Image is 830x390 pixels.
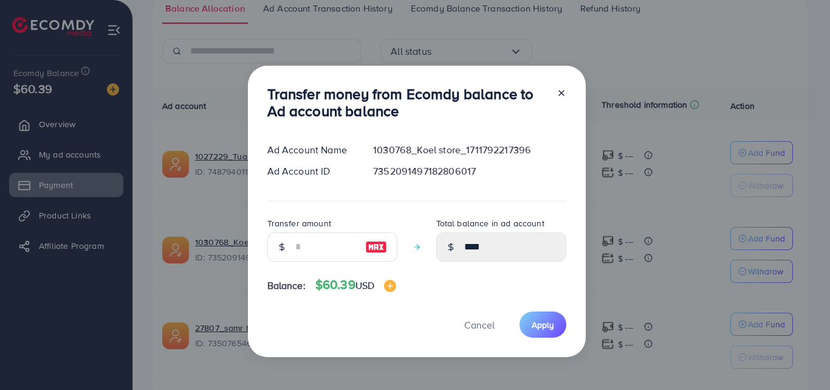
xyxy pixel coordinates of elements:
[315,277,396,293] h4: $60.39
[355,279,374,292] span: USD
[363,143,575,157] div: 1030768_Koel store_1711792217396
[449,312,510,338] button: Cancel
[436,217,544,229] label: Total balance in ad account
[267,279,306,293] span: Balance:
[384,280,396,292] img: image
[267,217,331,229] label: Transfer amount
[258,164,364,178] div: Ad Account ID
[267,85,547,120] h3: Transfer money from Ecomdy balance to Ad account balance
[532,319,554,331] span: Apply
[520,312,566,338] button: Apply
[464,318,495,332] span: Cancel
[778,335,821,381] iframe: Chat
[363,164,575,178] div: 7352091497182806017
[258,143,364,157] div: Ad Account Name
[365,240,387,254] img: image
